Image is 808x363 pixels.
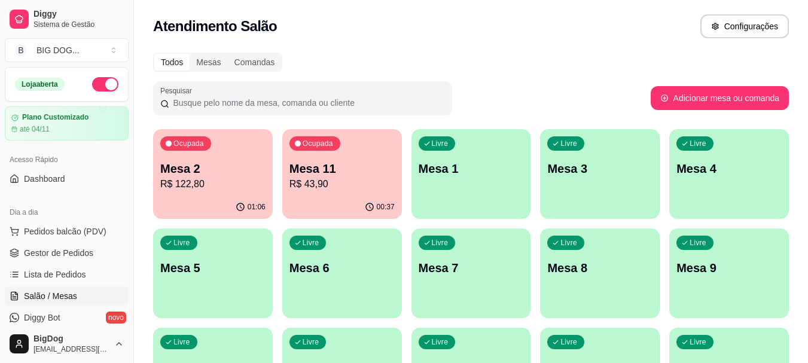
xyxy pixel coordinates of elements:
a: Plano Customizadoaté 04/11 [5,106,129,141]
button: Select a team [5,38,129,62]
label: Pesquisar [160,86,196,96]
p: Livre [432,238,449,248]
button: Alterar Status [92,77,118,91]
p: R$ 122,80 [160,177,266,191]
p: Mesa 1 [419,160,524,177]
button: LivreMesa 9 [669,228,789,318]
button: LivreMesa 8 [540,228,660,318]
button: OcupadaMesa 11R$ 43,9000:37 [282,129,402,219]
p: Mesa 2 [160,160,266,177]
span: Pedidos balcão (PDV) [24,225,106,237]
a: Diggy Botnovo [5,308,129,327]
span: BigDog [33,334,109,344]
div: Loja aberta [15,78,65,91]
p: Mesa 6 [289,260,395,276]
button: LivreMesa 6 [282,228,402,318]
a: Gestor de Pedidos [5,243,129,263]
article: Plano Customizado [22,113,89,122]
span: Gestor de Pedidos [24,247,93,259]
span: Dashboard [24,173,65,185]
div: Todos [154,54,190,71]
p: Ocupada [173,139,204,148]
a: Salão / Mesas [5,286,129,306]
p: 01:06 [248,202,266,212]
input: Pesquisar [169,97,445,109]
button: OcupadaMesa 2R$ 122,8001:06 [153,129,273,219]
span: Lista de Pedidos [24,269,86,280]
p: Livre [560,238,577,248]
span: Sistema de Gestão [33,20,124,29]
div: Dia a dia [5,203,129,222]
p: Livre [173,337,190,347]
button: Pedidos balcão (PDV) [5,222,129,241]
button: BigDog[EMAIL_ADDRESS][DOMAIN_NAME] [5,330,129,358]
article: até 04/11 [20,124,50,134]
p: Livre [560,139,577,148]
div: Mesas [190,54,227,71]
a: DiggySistema de Gestão [5,5,129,33]
p: Mesa 4 [676,160,782,177]
button: Adicionar mesa ou comanda [651,86,789,110]
span: Diggy Bot [24,312,60,324]
div: BIG DOG ... [36,44,80,56]
p: Mesa 8 [547,260,653,276]
p: Livre [432,139,449,148]
p: Livre [303,238,319,248]
span: B [15,44,27,56]
p: Mesa 9 [676,260,782,276]
p: Ocupada [303,139,333,148]
h2: Atendimento Salão [153,17,277,36]
button: LivreMesa 4 [669,129,789,219]
span: [EMAIL_ADDRESS][DOMAIN_NAME] [33,344,109,354]
p: Mesa 5 [160,260,266,276]
button: LivreMesa 5 [153,228,273,318]
p: 00:37 [377,202,395,212]
div: Acesso Rápido [5,150,129,169]
a: Lista de Pedidos [5,265,129,284]
span: Diggy [33,9,124,20]
button: LivreMesa 1 [411,129,531,219]
button: LivreMesa 7 [411,228,531,318]
p: Livre [690,238,706,248]
a: Dashboard [5,169,129,188]
p: Livre [560,337,577,347]
p: Mesa 7 [419,260,524,276]
p: Livre [173,238,190,248]
p: R$ 43,90 [289,177,395,191]
p: Mesa 3 [547,160,653,177]
button: LivreMesa 3 [540,129,660,219]
div: Comandas [228,54,282,71]
p: Livre [303,337,319,347]
span: Salão / Mesas [24,290,77,302]
p: Livre [432,337,449,347]
p: Mesa 11 [289,160,395,177]
p: Livre [690,337,706,347]
button: Configurações [700,14,789,38]
p: Livre [690,139,706,148]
